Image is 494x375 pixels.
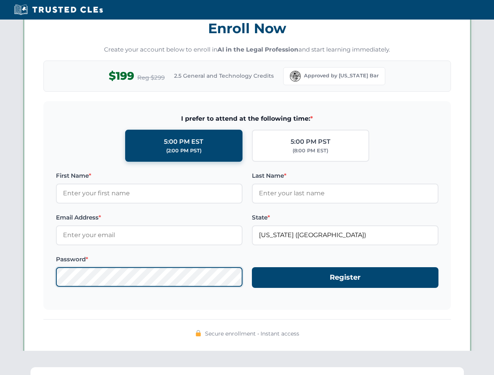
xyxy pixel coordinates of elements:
[291,137,331,147] div: 5:00 PM PST
[56,225,243,245] input: Enter your email
[252,171,438,180] label: Last Name
[56,255,243,264] label: Password
[43,16,451,41] h3: Enroll Now
[164,137,203,147] div: 5:00 PM EST
[56,213,243,222] label: Email Address
[304,72,379,80] span: Approved by [US_STATE] Bar
[290,71,301,82] img: Florida Bar
[43,45,451,54] p: Create your account below to enroll in and start learning immediately.
[56,184,243,203] input: Enter your first name
[56,171,243,180] label: First Name
[252,213,438,222] label: State
[205,329,299,338] span: Secure enrollment • Instant access
[252,184,438,203] input: Enter your last name
[252,267,438,288] button: Register
[174,71,274,80] span: 2.5 General and Technology Credits
[56,114,438,124] span: I prefer to attend at the following time:
[12,4,105,16] img: Trusted CLEs
[109,67,134,85] span: $199
[195,330,201,336] img: 🔒
[217,46,298,53] strong: AI in the Legal Profession
[166,147,201,155] div: (2:00 PM PST)
[137,73,165,82] span: Reg $299
[293,147,328,155] div: (8:00 PM EST)
[252,225,438,245] input: Florida (FL)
